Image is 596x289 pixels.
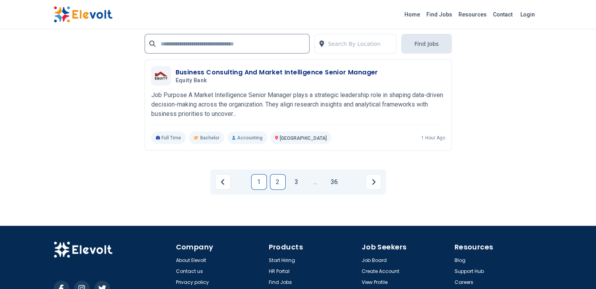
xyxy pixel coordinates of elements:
[251,174,267,190] a: Page 1 is your current page
[151,66,445,144] a: Equity BankBusiness Consulting And Market Intelligence Senior ManagerEquity BankJob Purpose A Mar...
[269,268,290,275] a: HR Portal
[455,279,473,285] a: Careers
[269,257,295,264] a: Start Hiring
[269,279,292,285] a: Find Jobs
[269,242,357,253] h4: Products
[176,77,207,84] span: Equity Bank
[401,34,451,54] button: Find Jobs
[366,174,381,190] a: Next page
[215,174,381,190] ul: Pagination
[401,8,423,21] a: Home
[176,268,203,275] a: Contact us
[423,8,455,21] a: Find Jobs
[455,257,466,264] a: Blog
[308,174,323,190] a: Jump forward
[362,268,399,275] a: Create Account
[176,242,264,253] h4: Company
[289,174,304,190] a: Page 3
[151,132,186,144] p: Full Time
[270,174,286,190] a: Page 2
[280,135,327,141] span: [GEOGRAPHIC_DATA]
[455,242,543,253] h4: Resources
[151,90,445,119] p: Job Purpose A Market Intelligence Senior Manager plays a strategic leadership role in shaping dat...
[455,8,490,21] a: Resources
[54,242,112,258] img: Elevolt
[215,174,231,190] a: Previous page
[421,135,445,141] p: 1 hour ago
[557,251,596,289] iframe: Chat Widget
[176,257,206,264] a: About Elevolt
[200,135,219,141] span: Bachelor
[516,7,540,22] a: Login
[455,268,484,275] a: Support Hub
[153,70,169,81] img: Equity Bank
[326,174,342,190] a: Page 36
[362,242,450,253] h4: Job Seekers
[490,8,516,21] a: Contact
[54,6,112,23] img: Elevolt
[362,257,387,264] a: Job Board
[176,68,378,77] h3: Business Consulting And Market Intelligence Senior Manager
[176,279,209,285] a: Privacy policy
[362,279,388,285] a: View Profile
[227,132,267,144] p: Accounting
